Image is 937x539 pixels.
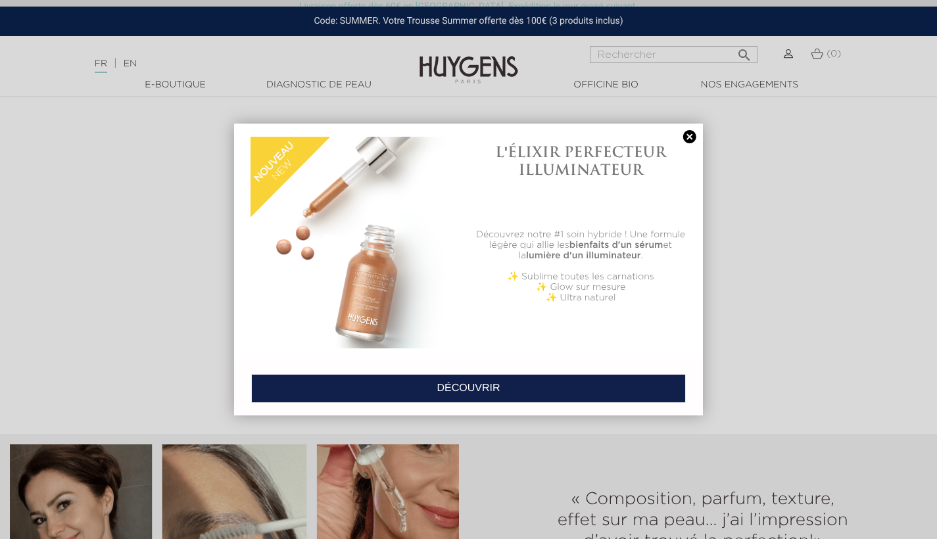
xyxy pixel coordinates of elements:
p: ✨ Sublime toutes les carnations [475,271,686,282]
a: DÉCOUVRIR [251,374,686,403]
p: ✨ Glow sur mesure [475,282,686,293]
h1: L'ÉLIXIR PERFECTEUR ILLUMINATEUR [475,143,686,178]
b: bienfaits d'un sérum [569,241,663,250]
p: Découvrez notre #1 soin hybride ! Une formule légère qui allie les et la . [475,229,686,261]
p: ✨ Ultra naturel [475,293,686,303]
b: lumière d'un illuminateur [526,251,641,260]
